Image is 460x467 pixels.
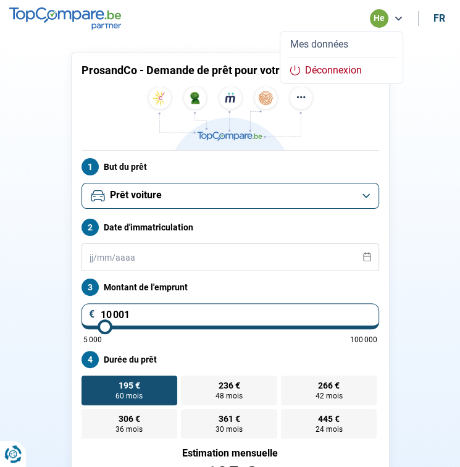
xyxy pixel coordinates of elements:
[119,381,140,390] span: 195 €
[89,309,95,319] span: €
[82,448,379,458] div: Estimation mensuelle
[82,243,379,271] input: jj/mm/aaaa
[305,64,362,76] span: Déconnexion
[115,426,143,433] span: 36 mois
[83,336,102,343] span: 5 000
[82,219,379,236] label: Date d'immatriculation
[110,188,162,202] span: Prêt voiture
[370,9,388,28] div: he
[82,351,379,368] label: Durée du prêt
[316,392,343,400] span: 42 mois
[350,336,377,343] span: 100 000
[9,7,121,30] img: TopCompare.be
[286,64,396,77] button: Déconnexion
[318,381,340,390] span: 266 €
[215,426,243,433] span: 30 mois
[119,414,140,423] span: 306 €
[318,414,340,423] span: 445 €
[82,183,379,209] button: Prêt voiture
[286,38,396,51] button: Mes données
[144,86,317,150] img: TopCompare.be
[82,158,379,175] label: But du prêt
[82,64,379,77] h1: ProsandCo - Demande de prêt pour votre client
[218,414,240,423] span: 361 €
[316,426,343,433] span: 24 mois
[218,381,240,390] span: 236 €
[215,392,243,400] span: 48 mois
[115,392,143,400] span: 60 mois
[82,279,379,296] label: Montant de l'emprunt
[433,12,443,24] div: fr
